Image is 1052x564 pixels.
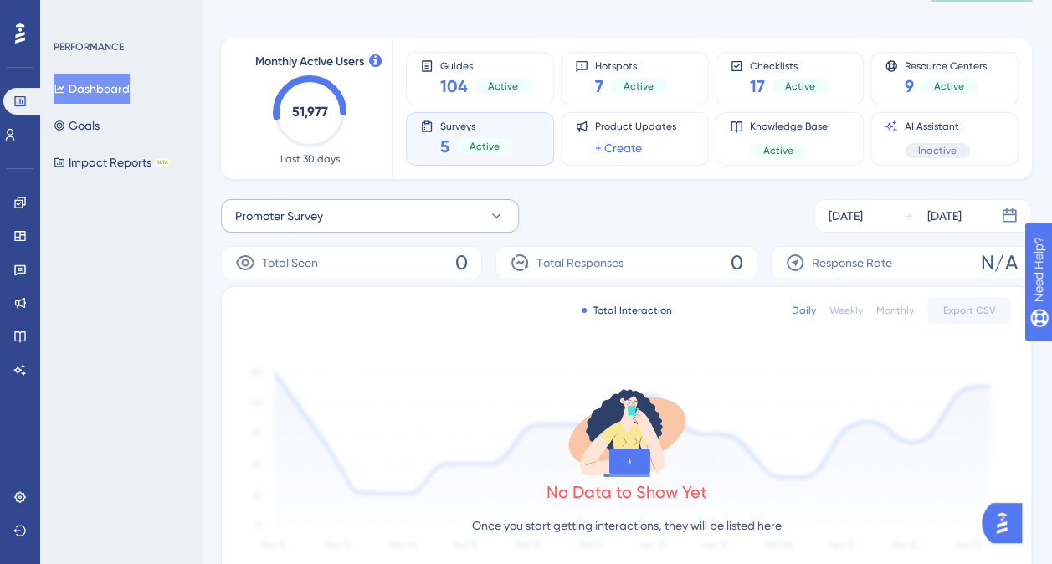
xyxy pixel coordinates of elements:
[829,304,863,317] div: Weekly
[595,59,667,71] span: Hotspots
[812,253,892,273] span: Response Rate
[785,79,815,93] span: Active
[876,304,914,317] div: Monthly
[595,120,676,133] span: Product Updates
[750,59,829,71] span: Checklists
[221,199,519,233] button: Promoter Survey
[280,152,340,166] span: Last 30 days
[750,120,828,133] span: Knowledge Base
[981,249,1018,276] span: N/A
[731,249,743,276] span: 0
[536,253,623,273] span: Total Responses
[750,74,765,98] span: 17
[595,74,603,98] span: 7
[54,110,100,141] button: Goals
[440,120,513,131] span: Surveys
[54,40,124,54] div: PERFORMANCE
[155,158,170,167] div: BETA
[763,144,793,157] span: Active
[595,138,642,158] a: + Create
[927,206,962,226] div: [DATE]
[440,59,531,71] span: Guides
[235,206,323,226] span: Promoter Survey
[39,4,105,24] span: Need Help?
[455,249,468,276] span: 0
[440,135,449,158] span: 5
[54,147,170,177] button: Impact ReportsBETA
[440,74,468,98] span: 104
[547,480,707,504] div: No Data to Show Yet
[488,79,518,93] span: Active
[262,253,318,273] span: Total Seen
[470,140,500,153] span: Active
[829,206,863,226] div: [DATE]
[927,297,1011,324] button: Export CSV
[905,74,914,98] span: 9
[934,79,964,93] span: Active
[943,304,996,317] span: Export CSV
[792,304,816,317] div: Daily
[905,120,970,133] span: AI Assistant
[582,304,672,317] div: Total Interaction
[472,515,782,536] p: Once you start getting interactions, they will be listed here
[54,74,130,104] button: Dashboard
[905,59,987,71] span: Resource Centers
[255,52,364,72] span: Monthly Active Users
[624,79,654,93] span: Active
[982,498,1032,548] iframe: UserGuiding AI Assistant Launcher
[918,144,957,157] span: Inactive
[292,104,328,120] text: 51,977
